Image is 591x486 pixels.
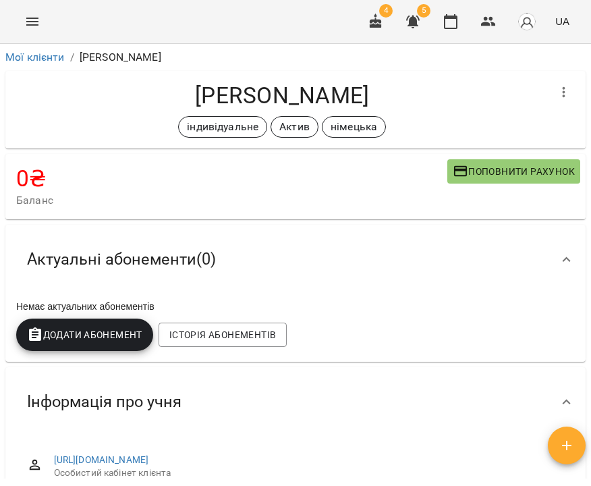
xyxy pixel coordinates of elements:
[5,49,586,65] nav: breadcrumb
[555,14,569,28] span: UA
[178,116,267,138] div: індивідуальне
[16,5,49,38] button: Menu
[187,119,258,135] p: індивідуальне
[16,319,153,351] button: Додати Абонемент
[13,297,578,316] div: Немає актуальних абонементів
[5,51,65,63] a: Мої клієнти
[27,249,216,270] span: Актуальні абонементи ( 0 )
[331,119,377,135] p: німецька
[16,165,447,192] h4: 0 ₴
[27,327,142,343] span: Додати Абонемент
[453,163,575,180] span: Поповнити рахунок
[550,9,575,34] button: UA
[271,116,318,138] div: Актив
[54,466,564,480] span: Особистий кабінет клієнта
[417,4,430,18] span: 5
[169,327,276,343] span: Історія абонементів
[379,4,393,18] span: 4
[27,391,181,412] span: Інформація про учня
[5,367,586,437] div: Інформація про учня
[16,192,447,209] span: Баланс
[54,454,149,465] a: [URL][DOMAIN_NAME]
[159,323,287,347] button: Історія абонементів
[322,116,386,138] div: німецька
[5,225,586,294] div: Актуальні абонементи(0)
[16,82,548,109] h4: [PERSON_NAME]
[279,119,310,135] p: Актив
[447,159,580,184] button: Поповнити рахунок
[80,49,161,65] p: [PERSON_NAME]
[517,12,536,31] img: avatar_s.png
[70,49,74,65] li: /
